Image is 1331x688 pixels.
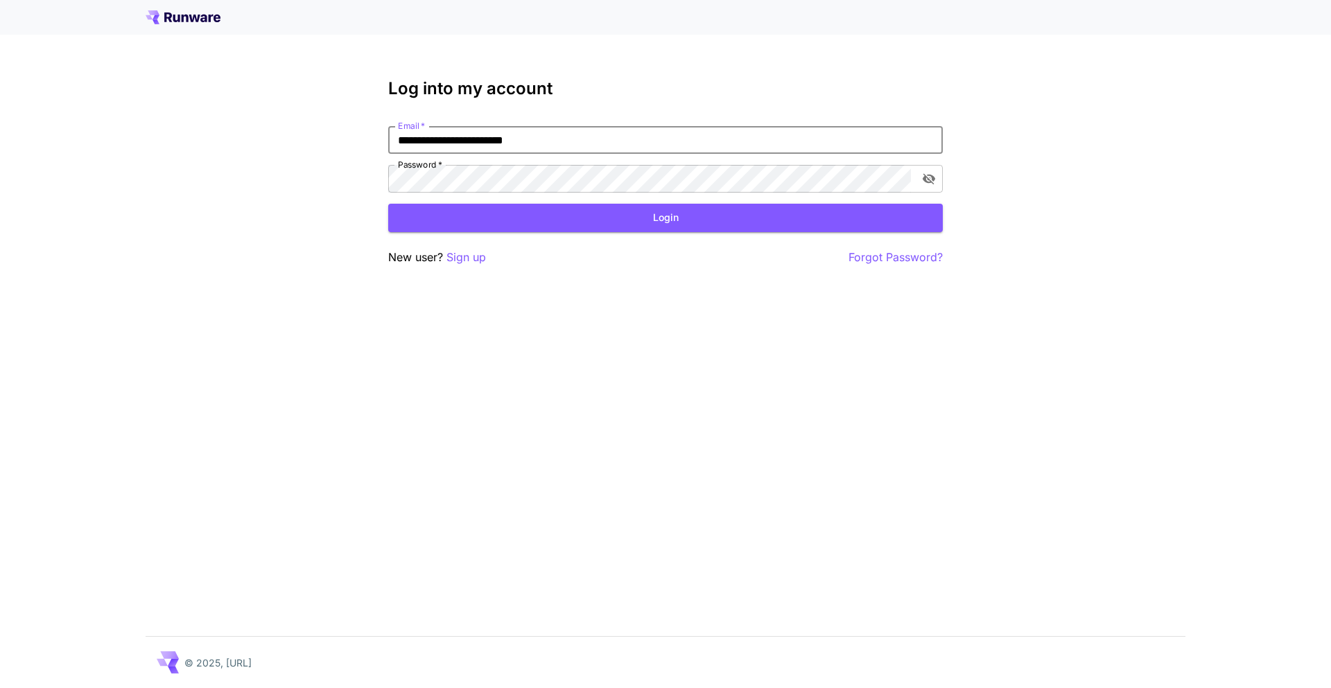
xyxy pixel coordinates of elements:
button: Sign up [446,249,486,266]
p: New user? [388,249,486,266]
h3: Log into my account [388,79,943,98]
label: Email [398,120,425,132]
button: toggle password visibility [916,166,941,191]
button: Login [388,204,943,232]
button: Forgot Password? [849,249,943,266]
p: © 2025, [URL] [184,655,252,670]
label: Password [398,159,442,170]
